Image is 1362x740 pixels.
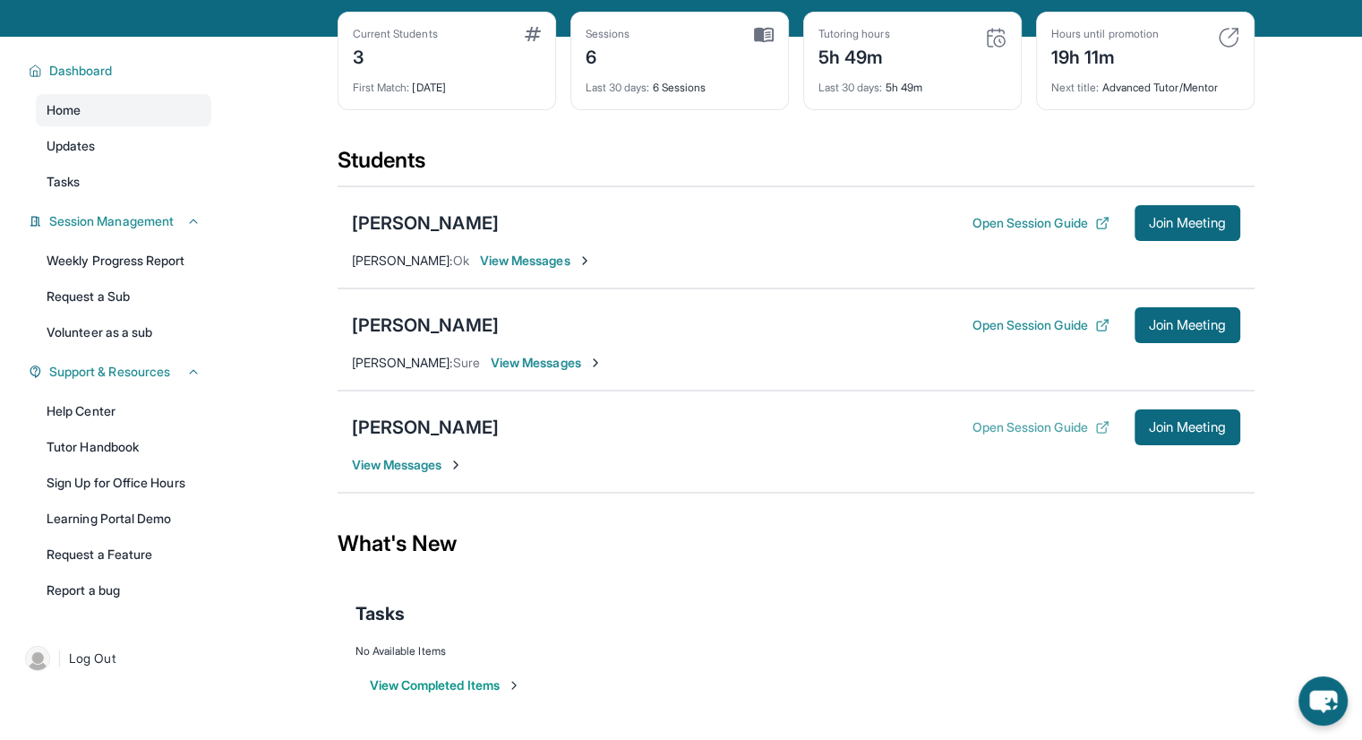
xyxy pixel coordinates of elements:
a: Tutor Handbook [36,431,211,463]
button: Join Meeting [1135,409,1240,445]
div: [PERSON_NAME] [352,415,499,440]
span: Last 30 days : [586,81,650,94]
button: Session Management [42,212,201,230]
span: Last 30 days : [818,81,883,94]
img: card [985,27,1007,48]
button: Join Meeting [1135,205,1240,241]
span: [PERSON_NAME] : [352,253,453,268]
div: Current Students [353,27,438,41]
a: Updates [36,130,211,162]
div: Hours until promotion [1051,27,1159,41]
span: View Messages [352,456,464,474]
img: card [1218,27,1239,48]
button: Dashboard [42,62,201,80]
img: Chevron-Right [578,254,592,268]
div: 3 [353,41,438,70]
button: Open Session Guide [972,316,1109,334]
img: Chevron-Right [588,356,603,370]
div: [PERSON_NAME] [352,313,499,338]
span: Sure [453,355,480,370]
div: Students [338,146,1255,185]
span: | [57,648,62,669]
div: 5h 49m [818,70,1007,95]
span: Tasks [355,601,405,626]
span: Tasks [47,173,80,191]
span: [PERSON_NAME] : [352,355,453,370]
span: Dashboard [49,62,113,80]
span: Log Out [69,650,116,667]
a: Request a Feature [36,538,211,571]
span: Next title : [1051,81,1100,94]
a: Sign Up for Office Hours [36,467,211,499]
span: Support & Resources [49,363,170,381]
a: Volunteer as a sub [36,316,211,348]
div: 6 [586,41,630,70]
button: Open Session Guide [972,214,1109,232]
span: Session Management [49,212,174,230]
button: Join Meeting [1135,307,1240,343]
div: Tutoring hours [818,27,890,41]
div: 5h 49m [818,41,890,70]
img: card [754,27,774,43]
span: First Match : [353,81,410,94]
span: Ok [453,253,469,268]
div: No Available Items [355,644,1237,658]
button: Open Session Guide [972,418,1109,436]
a: |Log Out [18,639,211,678]
a: Tasks [36,166,211,198]
a: Help Center [36,395,211,427]
a: Weekly Progress Report [36,245,211,277]
span: View Messages [491,354,603,372]
button: Support & Resources [42,363,201,381]
a: Report a bug [36,574,211,607]
img: user-img [25,646,50,671]
div: 19h 11m [1051,41,1159,70]
div: Sessions [586,27,630,41]
span: Join Meeting [1149,218,1226,228]
button: View Completed Items [370,676,521,694]
img: Chevron-Right [449,458,463,472]
img: card [525,27,541,41]
span: Home [47,101,81,119]
div: Advanced Tutor/Mentor [1051,70,1239,95]
a: Request a Sub [36,280,211,313]
div: [PERSON_NAME] [352,211,499,236]
span: Updates [47,137,96,155]
div: [DATE] [353,70,541,95]
a: Home [36,94,211,126]
a: Learning Portal Demo [36,503,211,535]
div: What's New [338,504,1255,583]
span: Join Meeting [1149,422,1226,433]
div: 6 Sessions [586,70,774,95]
button: chat-button [1298,676,1348,726]
span: Join Meeting [1149,320,1226,331]
span: View Messages [480,252,592,270]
